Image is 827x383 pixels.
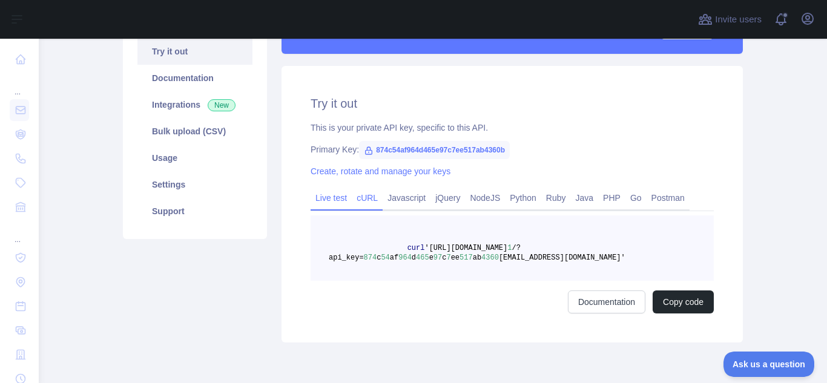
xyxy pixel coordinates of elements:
[451,254,460,262] span: ee
[625,188,647,208] a: Go
[481,254,499,262] span: 4360
[429,254,433,262] span: e
[696,10,764,29] button: Invite users
[10,73,29,97] div: ...
[390,254,398,262] span: af
[507,244,512,252] span: 1
[446,254,450,262] span: 7
[568,290,645,313] a: Documentation
[377,254,381,262] span: c
[311,95,714,112] h2: Try it out
[137,198,252,224] a: Support
[571,188,599,208] a: Java
[311,122,714,134] div: This is your private API key, specific to this API.
[499,254,625,262] span: [EMAIL_ADDRESS][DOMAIN_NAME]'
[137,118,252,145] a: Bulk upload (CSV)
[137,38,252,65] a: Try it out
[647,188,690,208] a: Postman
[505,188,541,208] a: Python
[359,141,510,159] span: 874c54af964d465e97c7ee517ab4360b
[416,254,429,262] span: 465
[383,188,430,208] a: Javascript
[412,254,416,262] span: d
[137,145,252,171] a: Usage
[311,143,714,155] div: Primary Key:
[541,188,571,208] a: Ruby
[137,65,252,91] a: Documentation
[407,244,425,252] span: curl
[424,244,507,252] span: '[URL][DOMAIN_NAME]
[208,99,236,111] span: New
[352,188,383,208] a: cURL
[381,254,389,262] span: 54
[10,220,29,244] div: ...
[473,254,481,262] span: ab
[433,254,442,262] span: 97
[465,188,505,208] a: NodeJS
[430,188,465,208] a: jQuery
[715,13,762,27] span: Invite users
[723,352,815,377] iframe: Toggle Customer Support
[311,188,352,208] a: Live test
[442,254,446,262] span: c
[398,254,412,262] span: 964
[137,91,252,118] a: Integrations New
[460,254,473,262] span: 517
[653,290,714,313] button: Copy code
[311,166,450,176] a: Create, rotate and manage your keys
[598,188,625,208] a: PHP
[364,254,377,262] span: 874
[137,171,252,198] a: Settings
